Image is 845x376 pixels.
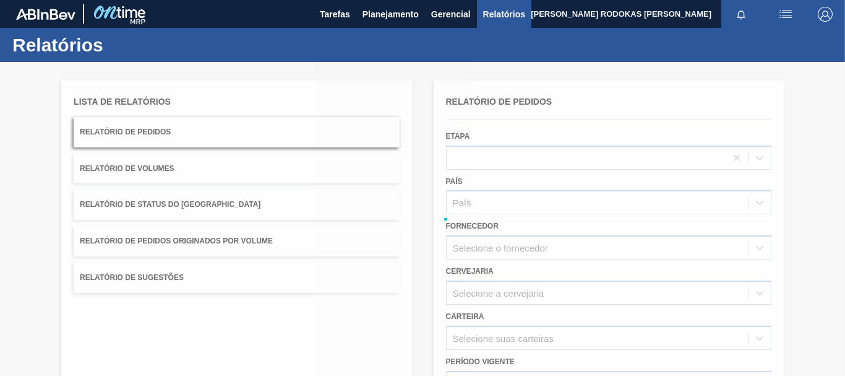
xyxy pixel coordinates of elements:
img: TNhmsLtSVTkK8tSr43FrP2fwEKptu5GPRR3wAAAABJRU5ErkJggg== [16,9,75,20]
h1: Relatórios [12,38,232,52]
span: Tarefas [320,7,350,22]
img: userActions [778,7,793,22]
img: Logout [818,7,833,22]
button: Notificações [721,6,761,23]
span: Relatórios [483,7,525,22]
span: Gerencial [431,7,471,22]
span: Planejamento [362,7,419,22]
